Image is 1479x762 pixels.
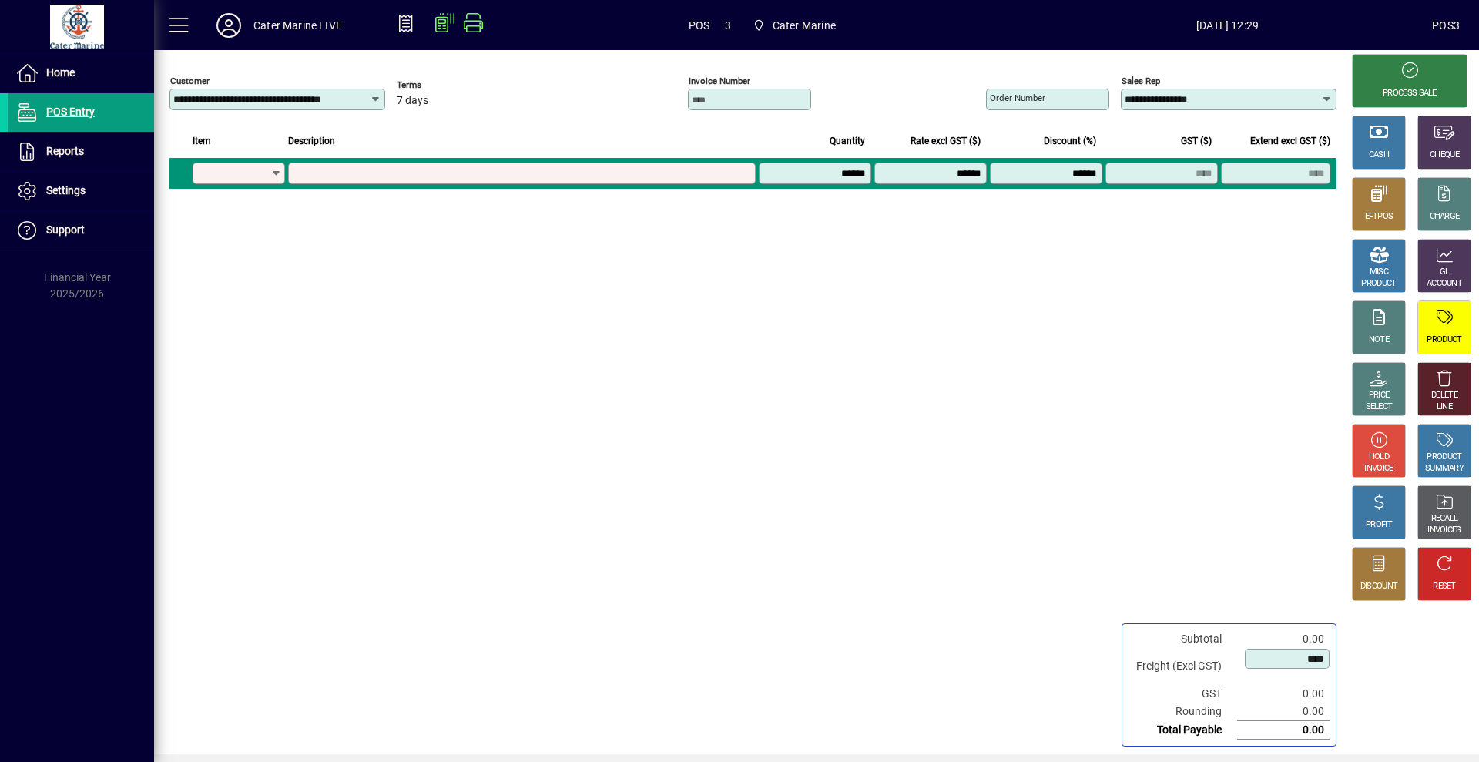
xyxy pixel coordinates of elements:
div: LINE [1437,401,1452,413]
mat-label: Order number [990,92,1045,103]
span: POS [689,13,710,38]
td: Subtotal [1129,630,1237,648]
span: Cater Marine [773,13,836,38]
div: RESET [1433,581,1456,592]
div: PRODUCT [1427,334,1461,346]
td: Freight (Excl GST) [1129,648,1237,685]
span: [DATE] 12:29 [1023,13,1432,38]
div: PROFIT [1366,519,1392,531]
div: DISCOUNT [1360,581,1397,592]
span: Terms [397,80,489,90]
div: PRODUCT [1427,451,1461,463]
div: PRODUCT [1361,278,1396,290]
td: 0.00 [1237,721,1330,740]
span: Support [46,223,85,236]
div: PRICE [1369,390,1390,401]
span: POS Entry [46,106,95,118]
div: INVOICES [1427,525,1461,536]
div: GL [1440,267,1450,278]
div: SELECT [1366,401,1393,413]
td: GST [1129,685,1237,703]
td: Rounding [1129,703,1237,721]
span: Description [288,133,335,149]
td: Total Payable [1129,721,1237,740]
span: GST ($) [1181,133,1212,149]
mat-label: Sales rep [1122,76,1160,86]
div: DELETE [1431,390,1457,401]
div: PROCESS SALE [1383,88,1437,99]
td: 0.00 [1237,630,1330,648]
span: Settings [46,184,86,196]
div: POS3 [1432,13,1460,38]
div: CASH [1369,149,1389,161]
a: Settings [8,172,154,210]
a: Support [8,211,154,250]
span: Discount (%) [1044,133,1096,149]
span: Rate excl GST ($) [911,133,981,149]
button: Profile [204,12,253,39]
span: Item [193,133,211,149]
span: Cater Marine [746,12,842,39]
mat-label: Customer [170,76,210,86]
div: EFTPOS [1365,211,1393,223]
div: MISC [1370,267,1388,278]
mat-label: Invoice number [689,76,750,86]
div: Cater Marine LIVE [253,13,342,38]
div: HOLD [1369,451,1389,463]
td: 0.00 [1237,685,1330,703]
div: RECALL [1431,513,1458,525]
div: ACCOUNT [1427,278,1462,290]
span: 3 [725,13,731,38]
span: Reports [46,145,84,157]
a: Home [8,54,154,92]
div: INVOICE [1364,463,1393,475]
td: 0.00 [1237,703,1330,721]
span: Home [46,66,75,79]
span: Extend excl GST ($) [1250,133,1330,149]
div: SUMMARY [1425,463,1464,475]
span: 7 days [397,95,428,107]
span: Quantity [830,133,865,149]
div: CHEQUE [1430,149,1459,161]
div: CHARGE [1430,211,1460,223]
a: Reports [8,133,154,171]
div: NOTE [1369,334,1389,346]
